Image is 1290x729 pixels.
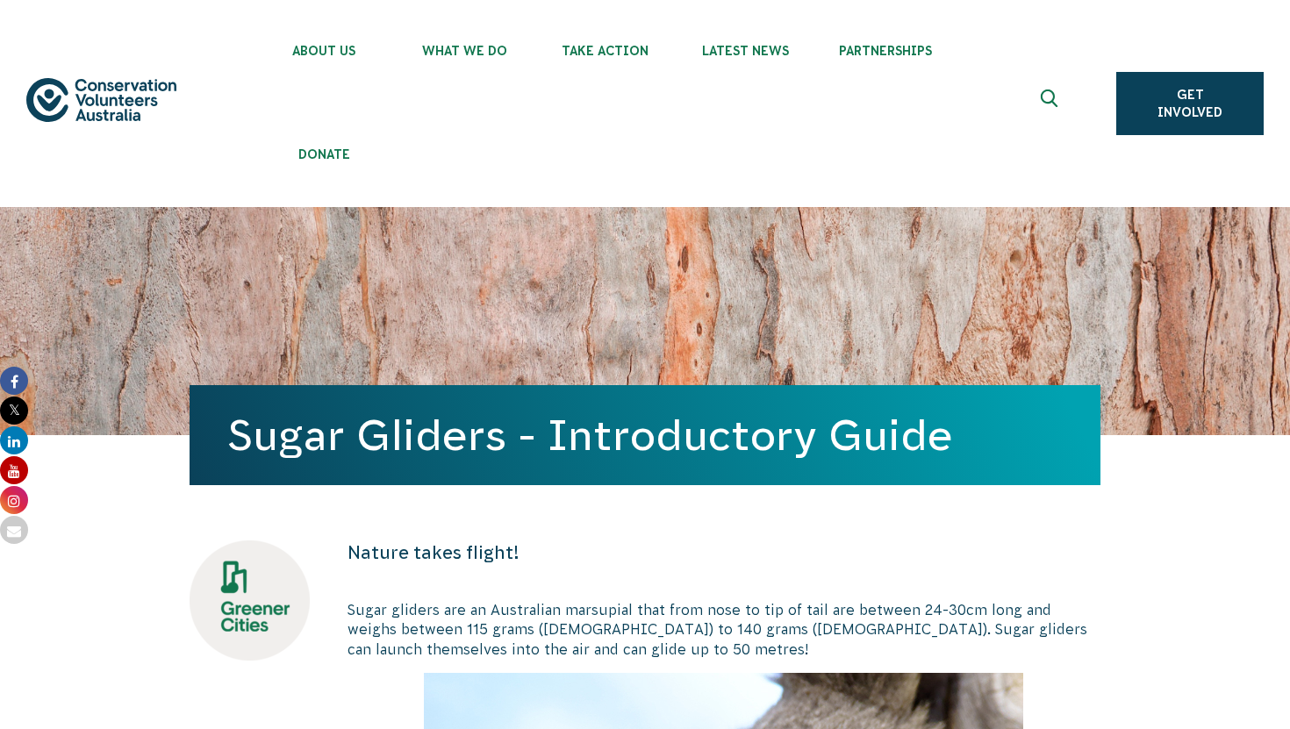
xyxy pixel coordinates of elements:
[534,44,675,58] span: Take Action
[815,44,956,58] span: Partnerships
[1041,89,1063,118] span: Expand search box
[190,540,310,661] img: Greener Cities
[348,602,1087,657] span: Sugar gliders are an Australian marsupial that from nose to tip of tail are between 24-30cm long ...
[675,44,815,58] span: Latest News
[26,78,176,122] img: logo.svg
[1116,72,1264,135] a: Get Involved
[1030,82,1072,125] button: Expand search box Close search box
[254,44,394,58] span: About Us
[228,411,1062,459] h1: Sugar Gliders - Introductory Guide
[394,44,534,58] span: What We Do
[348,540,1100,565] p: Nature takes flight!
[254,147,394,161] span: Donate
